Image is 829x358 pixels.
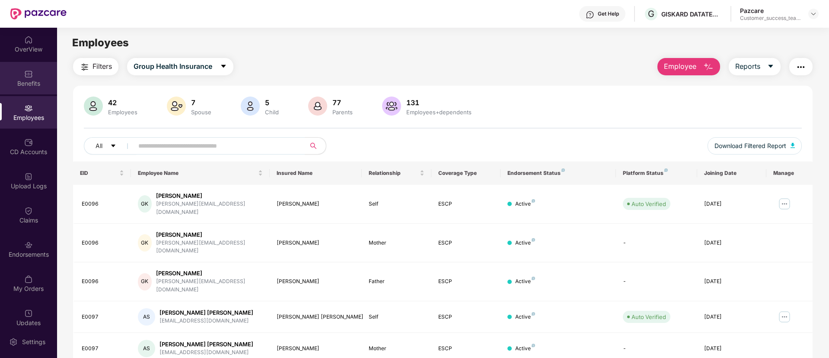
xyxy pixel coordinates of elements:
[19,338,48,346] div: Settings
[270,161,362,185] th: Insured Name
[735,61,760,72] span: Reports
[82,345,124,353] div: E0097
[704,200,759,208] div: [DATE]
[167,97,186,116] img: svg+xml;base64,PHN2ZyB4bWxucz0iaHR0cDovL3d3dy53My5vcmcvMjAwMC9zdmciIHhtbG5zOnhsaW5rPSJodHRwOi8vd3...
[106,109,139,116] div: Employees
[532,199,535,203] img: svg+xml;base64,PHN2ZyB4bWxucz0iaHR0cDovL3d3dy53My5vcmcvMjAwMC9zdmciIHdpZHRoPSI4IiBoZWlnaHQ9IjgiIH...
[532,312,535,316] img: svg+xml;base64,PHN2ZyB4bWxucz0iaHR0cDovL3d3dy53My5vcmcvMjAwMC9zdmciIHdpZHRoPSI4IiBoZWlnaHQ9IjgiIH...
[24,172,33,181] img: svg+xml;base64,PHN2ZyBpZD0iVXBsb2FkX0xvZ3MiIGRhdGEtbmFtZT0iVXBsb2FkIExvZ3MiIHhtbG5zPSJodHRwOi8vd3...
[131,161,270,185] th: Employee Name
[10,8,67,19] img: New Pazcare Logo
[369,200,424,208] div: Self
[80,170,118,177] span: EID
[648,9,654,19] span: G
[369,313,424,321] div: Self
[704,313,759,321] div: [DATE]
[24,241,33,249] img: svg+xml;base64,PHN2ZyBpZD0iRW5kb3JzZW1lbnRzIiB4bWxucz0iaHR0cDovL3d3dy53My5vcmcvMjAwMC9zdmciIHdpZH...
[82,277,124,286] div: E0096
[156,269,263,277] div: [PERSON_NAME]
[277,277,355,286] div: [PERSON_NAME]
[9,338,18,346] img: svg+xml;base64,PHN2ZyBpZD0iU2V0dGluZy0yMHgyMCIgeG1sbnM9Imh0dHA6Ly93d3cudzMub3JnLzIwMDAvc3ZnIiB3aW...
[431,161,501,185] th: Coverage Type
[24,104,33,113] img: svg+xml;base64,PHN2ZyBpZD0iRW1wbG95ZWVzIiB4bWxucz0iaHR0cDovL3d3dy53My5vcmcvMjAwMC9zdmciIHdpZHRoPS...
[263,109,281,116] div: Child
[631,200,666,208] div: Auto Verified
[24,70,33,78] img: svg+xml;base64,PHN2ZyBpZD0iQmVuZWZpdHMiIHhtbG5zPSJodHRwOi8vd3d3LnczLm9yZy8yMDAwL3N2ZyIgd2lkdGg9Ij...
[305,137,326,155] button: search
[703,62,714,72] img: svg+xml;base64,PHN2ZyB4bWxucz0iaHR0cDovL3d3dy53My5vcmcvMjAwMC9zdmciIHhtbG5zOnhsaW5rPSJodHRwOi8vd3...
[127,58,233,75] button: Group Health Insurancecaret-down
[438,200,494,208] div: ESCP
[740,15,800,22] div: Customer_success_team_lead
[220,63,227,71] span: caret-down
[438,277,494,286] div: ESCP
[156,192,263,200] div: [PERSON_NAME]
[515,345,535,353] div: Active
[305,142,322,149] span: search
[767,63,774,71] span: caret-down
[532,277,535,280] img: svg+xml;base64,PHN2ZyB4bWxucz0iaHR0cDovL3d3dy53My5vcmcvMjAwMC9zdmciIHdpZHRoPSI4IiBoZWlnaHQ9IjgiIH...
[138,195,152,213] div: GK
[241,97,260,116] img: svg+xml;base64,PHN2ZyB4bWxucz0iaHR0cDovL3d3dy53My5vcmcvMjAwMC9zdmciIHhtbG5zOnhsaW5rPSJodHRwOi8vd3...
[82,200,124,208] div: E0096
[134,61,212,72] span: Group Health Insurance
[159,309,253,317] div: [PERSON_NAME] [PERSON_NAME]
[515,277,535,286] div: Active
[138,308,155,326] div: AS
[277,313,355,321] div: [PERSON_NAME] [PERSON_NAME]
[382,97,401,116] img: svg+xml;base64,PHN2ZyB4bWxucz0iaHR0cDovL3d3dy53My5vcmcvMjAwMC9zdmciIHhtbG5zOnhsaW5rPSJodHRwOi8vd3...
[73,161,131,185] th: EID
[438,345,494,353] div: ESCP
[438,313,494,321] div: ESCP
[369,239,424,247] div: Mother
[156,277,263,294] div: [PERSON_NAME][EMAIL_ADDRESS][DOMAIN_NAME]
[138,340,155,357] div: AS
[24,35,33,44] img: svg+xml;base64,PHN2ZyBpZD0iSG9tZSIgeG1sbnM9Imh0dHA6Ly93d3cudzMub3JnLzIwMDAvc3ZnIiB3aWR0aD0iMjAiIG...
[515,313,535,321] div: Active
[561,168,565,172] img: svg+xml;base64,PHN2ZyB4bWxucz0iaHR0cDovL3d3dy53My5vcmcvMjAwMC9zdmciIHdpZHRoPSI4IiBoZWlnaHQ9IjgiIH...
[277,200,355,208] div: [PERSON_NAME]
[277,239,355,247] div: [PERSON_NAME]
[82,239,124,247] div: E0096
[277,345,355,353] div: [PERSON_NAME]
[515,239,535,247] div: Active
[405,98,473,107] div: 131
[507,170,609,177] div: Endorsement Status
[598,10,619,17] div: Get Help
[586,10,594,19] img: svg+xml;base64,PHN2ZyBpZD0iSGVscC0zMngzMiIgeG1sbnM9Imh0dHA6Ly93d3cudzMub3JnLzIwMDAvc3ZnIiB3aWR0aD...
[24,309,33,318] img: svg+xml;base64,PHN2ZyBpZD0iVXBkYXRlZCIgeG1sbnM9Imh0dHA6Ly93d3cudzMub3JnLzIwMDAvc3ZnIiB3aWR0aD0iMj...
[631,313,666,321] div: Auto Verified
[369,345,424,353] div: Mother
[714,141,786,151] span: Download Filtered Report
[24,275,33,284] img: svg+xml;base64,PHN2ZyBpZD0iTXlfT3JkZXJzIiBkYXRhLW5hbWU9Ik15IE9yZGVycyIgeG1sbnM9Imh0dHA6Ly93d3cudz...
[796,62,806,72] img: svg+xml;base64,PHN2ZyB4bWxucz0iaHR0cDovL3d3dy53My5vcmcvMjAwMC9zdmciIHdpZHRoPSIyNCIgaGVpZ2h0PSIyNC...
[24,138,33,147] img: svg+xml;base64,PHN2ZyBpZD0iQ0RfQWNjb3VudHMiIGRhdGEtbmFtZT0iQ0QgQWNjb3VudHMiIHhtbG5zPSJodHRwOi8vd3...
[766,161,813,185] th: Manage
[138,170,256,177] span: Employee Name
[156,239,263,255] div: [PERSON_NAME][EMAIL_ADDRESS][DOMAIN_NAME]
[664,61,696,72] span: Employee
[82,313,124,321] div: E0097
[156,231,263,239] div: [PERSON_NAME]
[80,62,90,72] img: svg+xml;base64,PHN2ZyB4bWxucz0iaHR0cDovL3d3dy53My5vcmcvMjAwMC9zdmciIHdpZHRoPSIyNCIgaGVpZ2h0PSIyNC...
[138,234,152,252] div: GK
[189,109,213,116] div: Spouse
[263,98,281,107] div: 5
[657,58,720,75] button: Employee
[623,170,690,177] div: Platform Status
[532,238,535,242] img: svg+xml;base64,PHN2ZyB4bWxucz0iaHR0cDovL3d3dy53My5vcmcvMjAwMC9zdmciIHdpZHRoPSI4IiBoZWlnaHQ9IjgiIH...
[704,277,759,286] div: [DATE]
[331,98,354,107] div: 77
[110,143,116,150] span: caret-down
[73,58,118,75] button: Filters
[708,137,802,155] button: Download Filtered Report
[704,239,759,247] div: [DATE]
[697,161,766,185] th: Joining Date
[778,310,791,324] img: manageButton
[515,200,535,208] div: Active
[405,109,473,116] div: Employees+dependents
[189,98,213,107] div: 7
[84,137,137,155] button: Allcaret-down
[740,6,800,15] div: Pazcare
[84,97,103,116] img: svg+xml;base64,PHN2ZyB4bWxucz0iaHR0cDovL3d3dy53My5vcmcvMjAwMC9zdmciIHhtbG5zOnhsaW5rPSJodHRwOi8vd3...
